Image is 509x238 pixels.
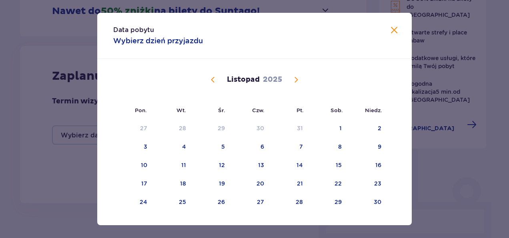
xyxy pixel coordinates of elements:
[113,175,153,193] td: 17
[192,175,230,193] td: 19
[261,143,264,151] div: 6
[335,198,342,206] div: 29
[141,161,147,169] div: 10
[219,161,225,169] div: 12
[336,161,342,169] div: 15
[378,124,381,132] div: 2
[181,161,186,169] div: 11
[365,107,382,113] small: Niedz.
[135,107,147,113] small: Pon.
[179,198,186,206] div: 25
[113,138,153,156] td: 3
[297,161,303,169] div: 14
[218,198,225,206] div: 26
[113,26,154,34] p: Data pobytu
[192,157,230,174] td: 12
[180,180,186,188] div: 18
[263,75,282,85] p: 2025
[153,194,192,211] td: 25
[227,75,260,85] p: Listopad
[113,157,153,174] td: 10
[192,120,230,137] td: 29
[218,124,225,132] div: 29
[291,75,301,85] button: Następny miesiąc
[179,124,186,132] div: 28
[299,143,303,151] div: 7
[309,194,347,211] td: 29
[309,175,347,193] td: 22
[309,120,347,137] td: 1
[153,138,192,156] td: 4
[297,180,303,188] div: 21
[270,138,309,156] td: 7
[270,194,309,211] td: 28
[221,143,225,151] div: 5
[153,175,192,193] td: 18
[192,194,230,211] td: 26
[389,26,399,36] button: Zamknij
[182,143,186,151] div: 4
[113,36,203,46] p: Wybierz dzień przyjazdu
[347,194,387,211] td: 30
[144,143,147,151] div: 3
[309,138,347,156] td: 8
[153,157,192,174] td: 11
[230,157,270,174] td: 13
[297,107,304,113] small: Pt.
[339,124,342,132] div: 1
[218,107,225,113] small: Śr.
[335,180,342,188] div: 22
[140,124,147,132] div: 27
[374,198,381,206] div: 30
[331,107,343,113] small: Sob.
[230,194,270,211] td: 27
[219,180,225,188] div: 19
[257,124,264,132] div: 30
[192,138,230,156] td: 5
[347,175,387,193] td: 23
[113,194,153,211] td: 24
[378,143,381,151] div: 9
[257,198,264,206] div: 27
[252,107,265,113] small: Czw.
[230,138,270,156] td: 6
[338,143,342,151] div: 8
[347,120,387,137] td: 2
[296,198,303,206] div: 28
[270,157,309,174] td: 14
[309,157,347,174] td: 15
[270,120,309,137] td: 31
[347,157,387,174] td: 16
[374,180,381,188] div: 23
[375,161,381,169] div: 16
[270,175,309,193] td: 21
[347,138,387,156] td: 9
[297,124,303,132] div: 31
[141,180,147,188] div: 17
[257,180,264,188] div: 20
[176,107,186,113] small: Wt.
[153,120,192,137] td: 28
[230,120,270,137] td: 30
[140,198,147,206] div: 24
[208,75,218,85] button: Poprzedni miesiąc
[113,120,153,137] td: 27
[230,175,270,193] td: 20
[258,161,264,169] div: 13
